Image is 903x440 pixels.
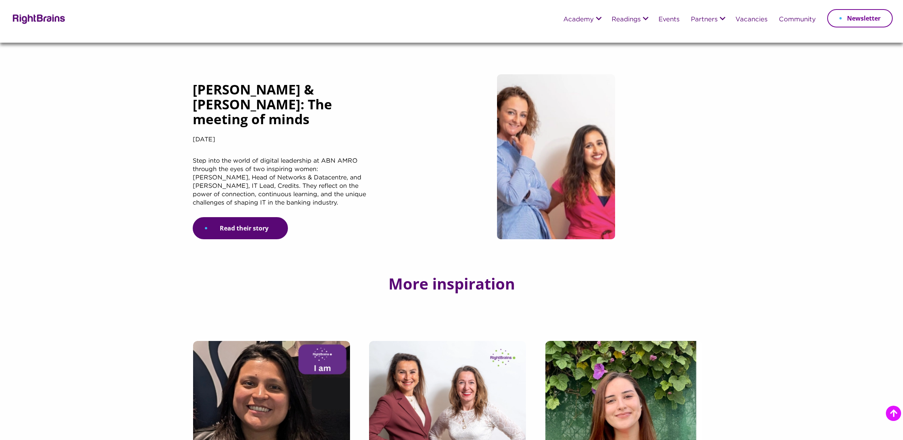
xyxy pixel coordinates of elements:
h5: [PERSON_NAME] & [PERSON_NAME]: The meeting of minds [193,82,371,134]
a: Academy [563,16,594,23]
a: Vacancies [735,16,767,23]
a: Events [658,16,679,23]
span: [DATE] [193,137,215,142]
a: Newsletter [827,9,893,27]
img: Rightbrains [10,13,66,24]
a: Readings [612,16,641,23]
h3: More inspiration [388,275,515,293]
a: Read their story [193,217,288,239]
a: Community [779,16,816,23]
a: Partners [691,16,718,23]
p: Step into the world of digital leadership at ABN AMRO through the eyes of two inspiring women: [P... [193,157,371,217]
